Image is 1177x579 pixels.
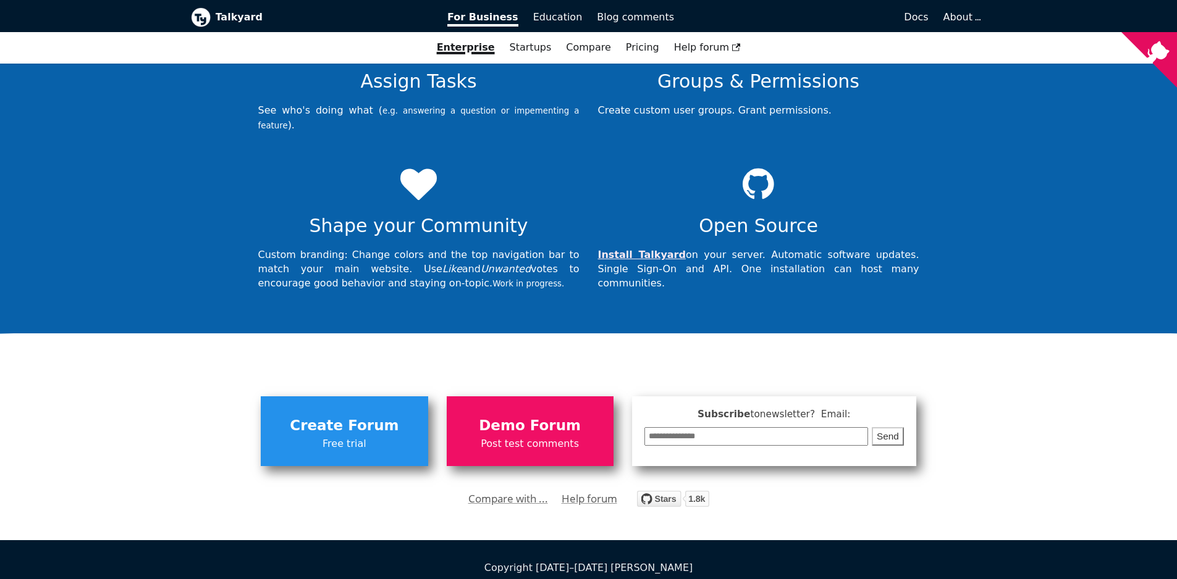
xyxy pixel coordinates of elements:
h2: Assign Tasks [258,70,580,93]
a: Startups [502,37,559,58]
a: Compare with ... [468,489,548,508]
a: Enterprise [429,37,502,58]
span: Free trial [267,436,421,452]
p: Custom branding: Change colors and the top navigation bar to match your main website. Use and vot... [258,248,580,291]
span: Blog comments [597,11,674,23]
a: Install Talkyard [598,249,686,260]
small: e.g. answering a question or impementing a feature [258,106,580,130]
span: For Business [447,11,518,27]
a: Create ForumFree trial [261,396,428,465]
a: Education [526,7,590,28]
span: Help forum [674,41,741,53]
a: Help forum [562,489,617,508]
span: Create Forum [267,414,421,438]
span: Docs [904,11,928,23]
small: Work in progress. [492,279,564,288]
button: Send [872,427,904,446]
h2: Open Source [598,214,919,238]
i: Unwanted [481,263,531,275]
b: Talkyard [216,9,431,25]
a: Star debiki/talkyard on GitHub [637,493,709,510]
img: Talkyard logo [191,7,211,27]
a: Compare [566,41,611,53]
a: For Business [440,7,526,28]
p: Create custom user groups. Grant permissions. [598,103,919,117]
a: Pricing [618,37,667,58]
h2: Shape your Community [258,214,580,238]
h2: Groups & Permissions [598,70,919,93]
i: Like [442,263,462,275]
span: Demo Forum [453,414,607,438]
p: on your server. Automatic software updates. Single Sign-On and API. One installation can host man... [598,248,919,291]
span: Post test comments [453,436,607,452]
a: Demo ForumPost test comments [447,396,614,465]
a: Blog comments [589,7,681,28]
span: to newsletter ? Email: [750,409,850,420]
span: Education [533,11,583,23]
a: About [943,11,979,23]
img: talkyard.svg [637,491,709,507]
a: Talkyard logoTalkyard [191,7,431,27]
a: Docs [681,7,936,28]
p: See who's doing what ( ). [258,103,580,133]
span: Subscribe [644,407,904,422]
div: Copyright [DATE]–[DATE] [PERSON_NAME] [191,560,987,576]
a: Help forum [667,37,748,58]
